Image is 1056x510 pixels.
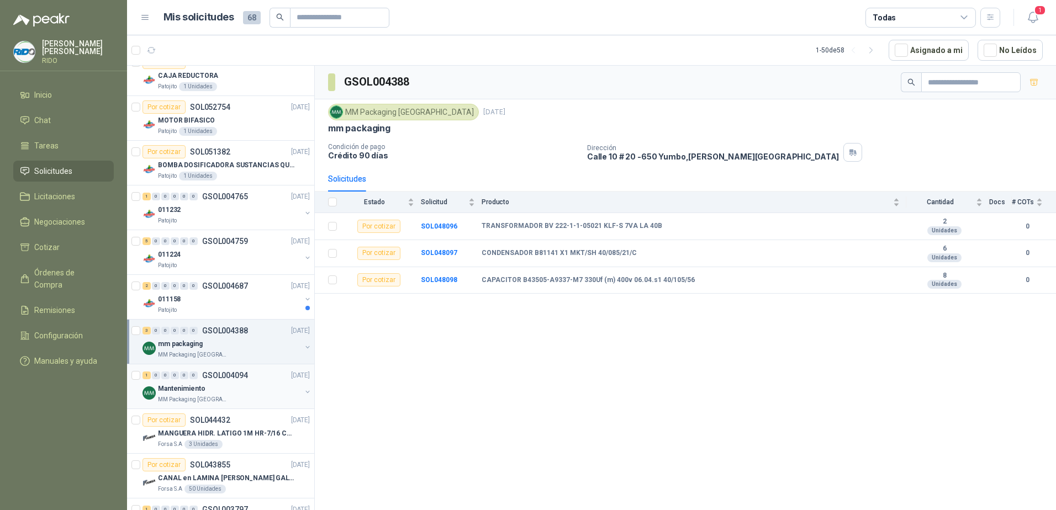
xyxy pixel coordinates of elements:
[13,211,114,232] a: Negociaciones
[328,173,366,185] div: Solicitudes
[243,11,261,24] span: 68
[142,145,186,158] div: Por cotizar
[328,104,479,120] div: MM Packaging [GEOGRAPHIC_DATA]
[158,127,177,136] p: Patojito
[158,115,215,126] p: MOTOR BIFASICO
[127,141,314,185] a: Por cotizarSOL051382[DATE] Company LogoBOMBA DOSIFICADORA SUSTANCIAS QUIMICASPatojito1 Unidades
[291,460,310,470] p: [DATE]
[1012,275,1043,285] b: 0
[291,415,310,426] p: [DATE]
[13,84,114,105] a: Inicio
[142,324,312,359] a: 3 0 0 0 0 0 GSOL004388[DATE] Company Logomm packagingMM Packaging [GEOGRAPHIC_DATA]
[927,280,962,289] div: Unidades
[163,9,234,25] h1: Mis solicitudes
[34,190,75,203] span: Licitaciones
[202,193,248,200] p: GSOL004765
[142,282,151,290] div: 2
[142,73,156,87] img: Company Logo
[291,281,310,291] p: [DATE]
[587,152,839,161] p: Calle 10 # 20 -650 Yumbo , [PERSON_NAME][GEOGRAPHIC_DATA]
[189,237,198,245] div: 0
[291,326,310,336] p: [DATE]
[357,247,400,260] div: Por cotizar
[190,416,230,424] p: SOL044432
[127,96,314,141] a: Por cotizarSOL052754[DATE] Company LogoMOTOR BIFASICOPatojito1 Unidades
[142,458,186,471] div: Por cotizar
[171,237,179,245] div: 0
[330,106,342,118] img: Company Logo
[357,273,400,286] div: Por cotizar
[291,102,310,113] p: [DATE]
[482,192,906,213] th: Producto
[482,222,662,231] b: TRANSFORMADOR BV 222-1-1-05021 KLF-S 7VA LA 40B
[34,140,59,152] span: Tareas
[13,186,114,207] a: Licitaciones
[158,473,295,484] p: CANAL en LAMINA [PERSON_NAME] GALVANIZADO CALI. 18 1220 X 2240
[13,13,70,26] img: Logo peakr
[142,237,151,245] div: 5
[482,249,637,258] b: CONDENSADOR B81141 X1 MKT/SH 40/085/21/C
[158,339,203,349] p: mm packaging
[142,235,312,270] a: 5 0 0 0 0 0 GSOL004759[DATE] Company Logo011224Patojito
[14,41,35,62] img: Company Logo
[13,350,114,371] a: Manuales y ayuda
[13,110,114,131] a: Chat
[171,371,179,379] div: 0
[189,282,198,290] div: 0
[190,148,230,156] p: SOL051382
[142,369,312,404] a: 1 0 0 0 0 0 GSOL004094[DATE] Company LogoMantenimientoMM Packaging [GEOGRAPHIC_DATA]
[158,428,295,439] p: MANGUERA HIDR. LATIGO 1M HR-7/16 COPAS 1
[13,135,114,156] a: Tareas
[291,236,310,247] p: [DATE]
[142,100,186,114] div: Por cotizar
[161,282,170,290] div: 0
[978,40,1043,61] button: No Leídos
[202,327,248,334] p: GSOL004388
[189,327,198,334] div: 0
[34,241,60,253] span: Cotizar
[291,370,310,381] p: [DATE]
[142,371,151,379] div: 1
[1023,8,1043,28] button: 1
[989,192,1012,213] th: Docs
[202,371,248,379] p: GSOL004094
[927,253,962,262] div: Unidades
[421,222,457,230] a: SOL048096
[158,294,181,305] p: 011158
[142,413,186,427] div: Por cotizar
[34,355,97,367] span: Manuales y ayuda
[171,282,179,290] div: 0
[171,193,179,200] div: 0
[873,12,896,24] div: Todas
[906,245,983,253] b: 6
[152,371,160,379] div: 0
[34,216,85,228] span: Negociaciones
[34,267,103,291] span: Órdenes de Compra
[34,330,83,342] span: Configuración
[161,193,170,200] div: 0
[42,40,114,55] p: [PERSON_NAME] [PERSON_NAME]
[180,327,188,334] div: 0
[483,107,505,118] p: [DATE]
[13,300,114,321] a: Remisiones
[152,237,160,245] div: 0
[34,114,51,126] span: Chat
[158,395,228,404] p: MM Packaging [GEOGRAPHIC_DATA]
[158,216,177,225] p: Patojito
[158,384,205,394] p: Mantenimiento
[179,82,217,91] div: 1 Unidades
[907,78,915,86] span: search
[34,89,52,101] span: Inicio
[179,127,217,136] div: 1 Unidades
[42,57,114,64] p: RIDO
[328,123,390,134] p: mm packaging
[142,297,156,310] img: Company Logo
[161,371,170,379] div: 0
[180,282,188,290] div: 0
[189,193,198,200] div: 0
[127,51,314,96] a: Por cotizarSOL052755[DATE] Company LogoCAJA REDUCTORAPatojito1 Unidades
[906,272,983,280] b: 8
[421,249,457,257] a: SOL048097
[158,440,182,449] p: Forsa S.A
